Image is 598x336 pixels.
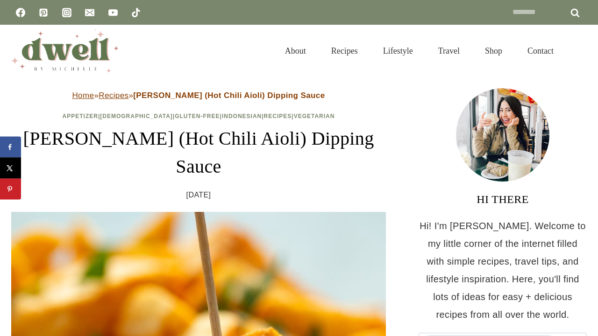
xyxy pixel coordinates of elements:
[57,3,76,22] a: Instagram
[419,191,587,208] h3: HI THERE
[100,113,173,119] a: [DEMOGRAPHIC_DATA]
[272,35,319,67] a: About
[426,35,472,67] a: Travel
[72,91,325,100] span: » »
[72,91,94,100] a: Home
[294,113,335,119] a: Vegetarian
[222,113,262,119] a: Indonesian
[515,35,566,67] a: Contact
[370,35,426,67] a: Lifestyle
[63,113,335,119] span: | | | | |
[472,35,515,67] a: Shop
[104,3,122,22] a: YouTube
[272,35,566,67] nav: Primary Navigation
[186,188,211,202] time: [DATE]
[34,3,53,22] a: Pinterest
[319,35,370,67] a: Recipes
[11,29,119,72] img: DWELL by michelle
[63,113,98,119] a: Appetizer
[419,217,587,323] p: Hi! I'm [PERSON_NAME]. Welcome to my little corner of the internet filled with simple recipes, tr...
[99,91,128,100] a: Recipes
[133,91,325,100] strong: [PERSON_NAME] (Hot Chili Aioli) Dipping Sauce
[127,3,145,22] a: TikTok
[11,3,30,22] a: Facebook
[80,3,99,22] a: Email
[571,43,587,59] button: View Search Form
[11,125,386,181] h1: [PERSON_NAME] (Hot Chili Aioli) Dipping Sauce
[264,113,292,119] a: Recipes
[175,113,220,119] a: Gluten-Free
